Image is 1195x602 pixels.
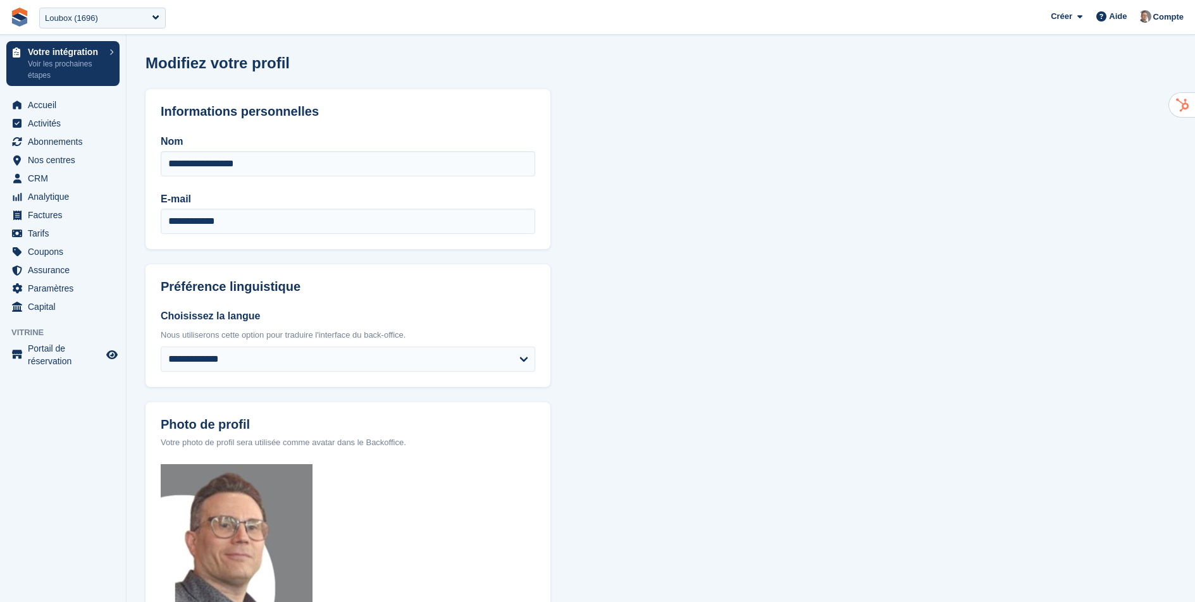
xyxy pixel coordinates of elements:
[6,169,120,187] a: menu
[6,133,120,150] a: menu
[6,261,120,279] a: menu
[161,192,535,207] label: E-mail
[1109,10,1127,23] span: Aide
[161,279,535,294] h2: Préférence linguistique
[6,224,120,242] a: menu
[28,58,103,81] p: Voir les prochaines étapes
[28,96,104,114] span: Accueil
[28,169,104,187] span: CRM
[104,347,120,362] a: Boutique d'aperçu
[6,342,120,367] a: menu
[6,243,120,261] a: menu
[28,342,104,367] span: Portail de réservation
[28,298,104,316] span: Capital
[28,114,104,132] span: Activités
[1051,10,1072,23] span: Créer
[146,54,290,71] h1: Modifiez votre profil
[6,96,120,114] a: menu
[28,47,103,56] p: Votre intégration
[6,188,120,206] a: menu
[161,134,535,149] label: Nom
[161,417,535,432] label: Photo de profil
[45,12,98,25] div: Loubox (1696)
[161,329,535,341] div: Nous utiliserons cette option pour traduire l'interface du back-office.
[6,114,120,132] a: menu
[1153,11,1184,23] span: Compte
[161,436,535,449] div: Votre photo de profil sera utilisée comme avatar dans le Backoffice.
[6,151,120,169] a: menu
[161,309,535,324] label: Choisissez la langue
[161,104,535,119] h2: Informations personnelles
[28,279,104,297] span: Paramètres
[1139,10,1151,23] img: Sebastien Bonnier
[6,298,120,316] a: menu
[6,279,120,297] a: menu
[11,326,126,339] span: Vitrine
[6,41,120,86] a: Votre intégration Voir les prochaines étapes
[10,8,29,27] img: stora-icon-8386f47178a22dfd0bd8f6a31ec36ba5ce8667c1dd55bd0f319d3a0aa187defe.svg
[28,133,104,150] span: Abonnements
[28,206,104,224] span: Factures
[6,206,120,224] a: menu
[28,243,104,261] span: Coupons
[28,188,104,206] span: Analytique
[28,261,104,279] span: Assurance
[28,151,104,169] span: Nos centres
[28,224,104,242] span: Tarifs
